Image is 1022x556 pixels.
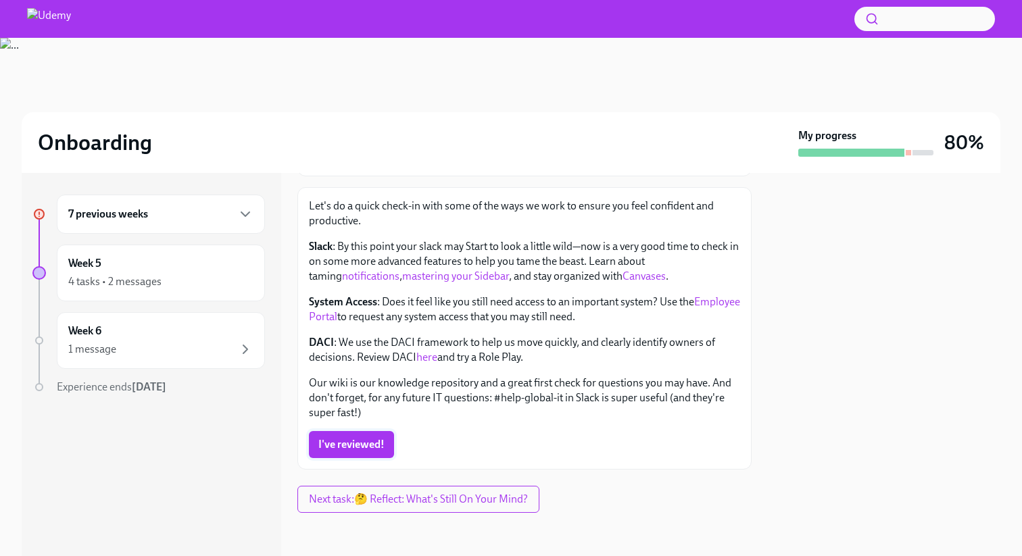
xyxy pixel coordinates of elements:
strong: System Access [309,295,377,308]
a: notifications [342,270,399,282]
button: I've reviewed! [309,431,394,458]
img: Udemy [27,8,71,30]
p: Let's do a quick check-in with some of the ways we work to ensure you feel confident and productive. [309,199,740,228]
h3: 80% [944,130,984,155]
p: : By this point your slack may Start to look a little wild—now is a very good time to check in on... [309,239,740,284]
button: Next task:🤔 Reflect: What's Still On Your Mind? [297,486,539,513]
a: mastering your Sidebar [402,270,509,282]
h6: Week 6 [68,324,101,338]
a: here [416,351,437,363]
p: Our wiki is our knowledge repository and a great first check for questions you may have. And don'... [309,376,740,420]
a: Canvases [623,270,666,282]
a: Week 54 tasks • 2 messages [32,245,265,301]
strong: [DATE] [132,380,166,393]
h6: 7 previous weeks [68,207,148,222]
h2: Onboarding [38,129,152,156]
span: I've reviewed! [318,438,385,451]
div: 7 previous weeks [57,195,265,234]
strong: Slack [309,240,333,253]
span: Next task : 🤔 Reflect: What's Still On Your Mind? [309,492,528,506]
p: : Does it feel like you still need access to an important system? Use the to request any system a... [309,295,740,324]
h6: Week 5 [68,256,101,271]
div: 1 message [68,342,116,357]
strong: DACI [309,336,334,349]
a: Week 61 message [32,312,265,369]
span: Experience ends [57,380,166,393]
p: : We use the DACI framework to help us move quickly, and clearly identify owners of decisions. Re... [309,335,740,365]
div: 4 tasks • 2 messages [68,274,162,289]
strong: My progress [798,128,856,143]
